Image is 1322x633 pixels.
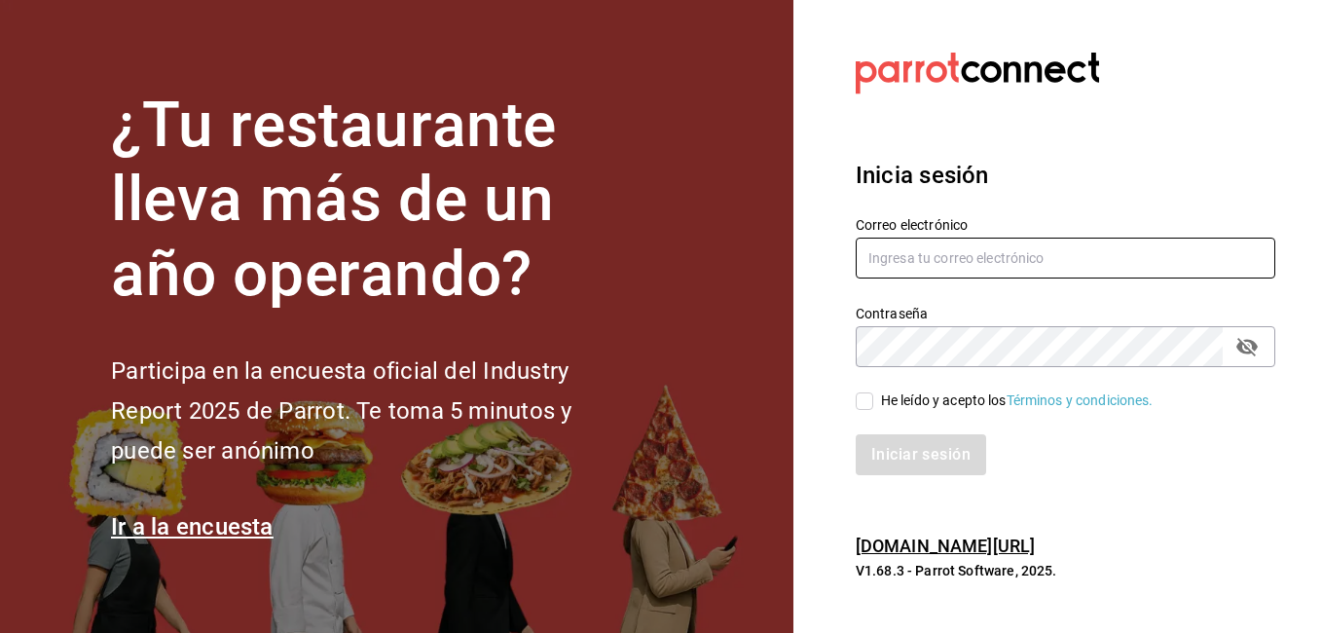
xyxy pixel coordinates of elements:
[111,352,637,470] h2: Participa en la encuesta oficial del Industry Report 2025 de Parrot. Te toma 5 minutos y puede se...
[856,238,1275,279] input: Ingresa tu correo electrónico
[856,306,1275,319] label: Contraseña
[856,158,1275,193] h3: Inicia sesión
[856,217,1275,231] label: Correo electrónico
[1230,330,1264,363] button: passwordField
[856,536,1035,556] a: [DOMAIN_NAME][URL]
[881,391,1154,411] div: He leído y acepto los
[1007,392,1154,408] a: Términos y condiciones.
[856,561,1275,580] p: V1.68.3 - Parrot Software, 2025.
[111,513,274,540] a: Ir a la encuesta
[111,89,637,313] h1: ¿Tu restaurante lleva más de un año operando?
